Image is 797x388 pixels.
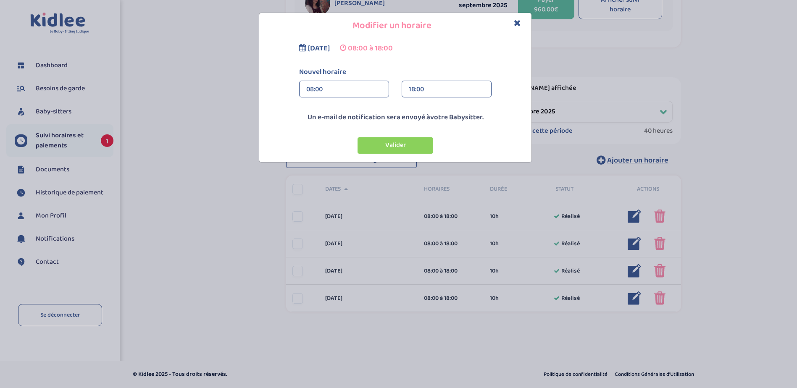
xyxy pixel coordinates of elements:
label: Nouvel horaire [293,67,498,78]
span: 08:00 à 18:00 [348,42,393,54]
p: Un e-mail de notification sera envoyé à [261,112,529,123]
button: Valider [358,137,433,154]
div: 18:00 [409,81,484,98]
h4: Modifier un horaire [266,19,525,32]
div: 08:00 [306,81,382,98]
span: [DATE] [308,42,330,54]
span: votre Babysitter. [430,112,484,123]
button: Close [514,18,521,28]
